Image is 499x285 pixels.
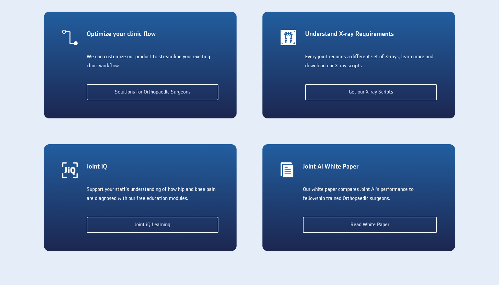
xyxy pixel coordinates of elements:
div: We can customize our product to streamline your existing clinic workflow. [87,52,218,71]
div: Joint Ai White Paper [303,162,437,171]
a: Solutions for Orthopaedic Surgeons [87,84,218,100]
div: Support your staff’s understanding of how hip and knee pain are diagnosed with our free education... [87,185,218,203]
a: Read White Paper [303,217,437,233]
div: Our white paper compares Joint Ai's performance to fellowship trained Orthopaedic surgeons. [303,185,437,203]
div: Joint iQ [87,162,218,171]
a: Joint iQ Learning [87,217,218,233]
div: Optimize your clinic flow [87,30,218,39]
div: Every joint requires a different set of X-rays, learn more and download our X-ray scripts. [305,52,437,71]
a: Get our X-ray Scripts [305,84,437,100]
div: Understand X-ray Requirements [305,30,437,39]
